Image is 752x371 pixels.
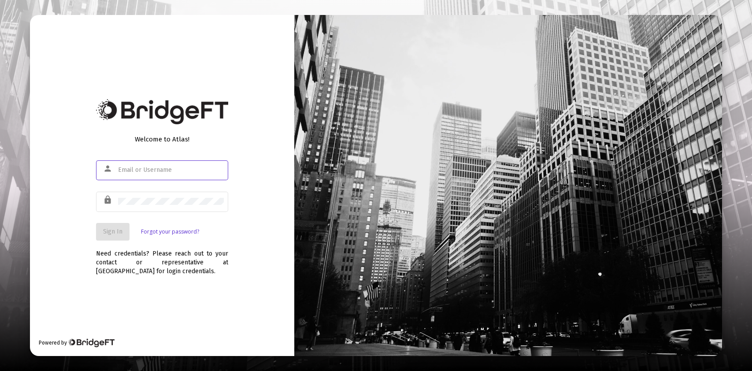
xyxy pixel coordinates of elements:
img: Bridge Financial Technology Logo [68,338,114,347]
a: Forgot your password? [141,227,199,236]
img: Bridge Financial Technology Logo [96,99,228,124]
div: Welcome to Atlas! [96,135,228,144]
input: Email or Username [118,167,224,174]
div: Powered by [39,338,114,347]
mat-icon: lock [103,195,114,205]
mat-icon: person [103,163,114,174]
button: Sign In [96,223,130,241]
span: Sign In [103,228,122,235]
div: Need credentials? Please reach out to your contact or representative at [GEOGRAPHIC_DATA] for log... [96,241,228,276]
